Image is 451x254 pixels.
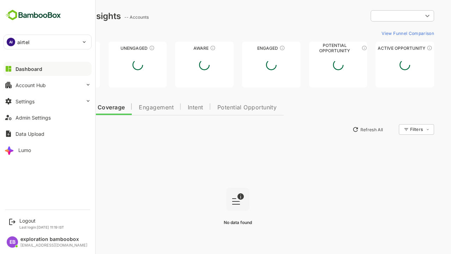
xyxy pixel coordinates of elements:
[7,38,15,46] div: AI
[16,82,46,88] div: Account Hub
[284,46,343,51] div: Potential Opportunity
[255,45,260,51] div: These accounts are warm, further nurturing would qualify them to MQAs
[17,46,75,51] div: Unreached
[4,62,92,76] button: Dashboard
[346,10,409,22] div: ​
[16,98,35,104] div: Settings
[351,46,409,51] div: Active Opportunity
[100,14,126,20] ag: -- Accounts
[24,105,100,110] span: Data Quality and Coverage
[385,123,409,136] div: Filters
[19,225,64,229] p: Last login: [DATE] 11:19 IST
[84,46,142,51] div: Unengaged
[4,8,63,22] img: BambooboxFullLogoMark.5f36c76dfaba33ec1ec1367b70bb1252.svg
[402,45,408,51] div: These accounts have open opportunities which might be at any of the Sales Stages
[354,28,409,39] button: View Funnel Comparison
[4,143,92,157] button: Lumo
[4,35,91,49] div: AIairtel
[185,45,191,51] div: These accounts have just entered the buying cycle and need further nurturing
[217,46,276,51] div: Engaged
[337,45,342,51] div: These accounts are MQAs and can be passed on to Inside Sales
[19,218,64,224] div: Logout
[17,123,68,136] button: New Insights
[4,94,92,108] button: Settings
[7,236,18,248] div: EB
[4,127,92,141] button: Data Upload
[150,46,209,51] div: Aware
[199,220,227,225] span: No data found
[124,45,130,51] div: These accounts have not shown enough engagement and need nurturing
[4,78,92,92] button: Account Hub
[325,124,362,135] button: Refresh All
[163,105,179,110] span: Intent
[193,105,252,110] span: Potential Opportunity
[385,127,398,132] div: Filters
[57,45,63,51] div: These accounts have not been engaged with for a defined time period
[16,115,51,121] div: Admin Settings
[20,236,87,242] div: exploration bamboobox
[20,243,87,248] div: [EMAIL_ADDRESS][DOMAIN_NAME]
[18,147,31,153] div: Lumo
[4,110,92,125] button: Admin Settings
[17,11,96,21] div: Dashboard Insights
[16,131,44,137] div: Data Upload
[17,38,30,46] p: airtel
[114,105,149,110] span: Engagement
[16,66,42,72] div: Dashboard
